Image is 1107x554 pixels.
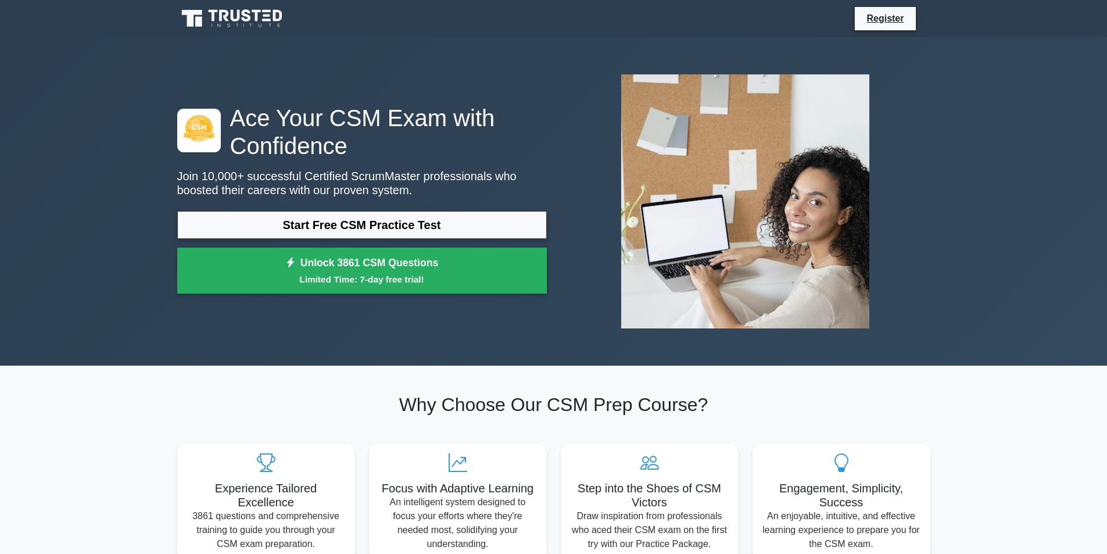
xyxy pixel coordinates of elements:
[177,169,547,197] p: Join 10,000+ successful Certified ScrumMaster professionals who boosted their careers with our pr...
[177,211,547,239] a: Start Free CSM Practice Test
[187,509,346,551] p: 3861 questions and comprehensive training to guide you through your CSM exam preparation.
[570,481,729,509] h5: Step into the Shoes of CSM Victors
[192,273,532,286] small: Limited Time: 7-day free trial!
[177,394,930,416] h2: Why Choose Our CSM Prep Course?
[762,509,921,551] p: An enjoyable, intuitive, and effective learning experience to prepare you for the CSM exam.
[570,509,729,551] p: Draw inspiration from professionals who aced their CSM exam on the first try with our Practice Pa...
[762,481,921,509] h5: Engagement, Simplicity, Success
[177,104,547,160] h1: Ace Your CSM Exam with Confidence
[378,481,538,495] h5: Focus with Adaptive Learning
[859,11,911,26] a: Register
[378,495,538,551] p: An intelligent system designed to focus your efforts where they're needed most, solidifying your ...
[187,481,346,509] h5: Experience Tailored Excellence
[177,248,547,294] a: Unlock 3861 CSM QuestionsLimited Time: 7-day free trial!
